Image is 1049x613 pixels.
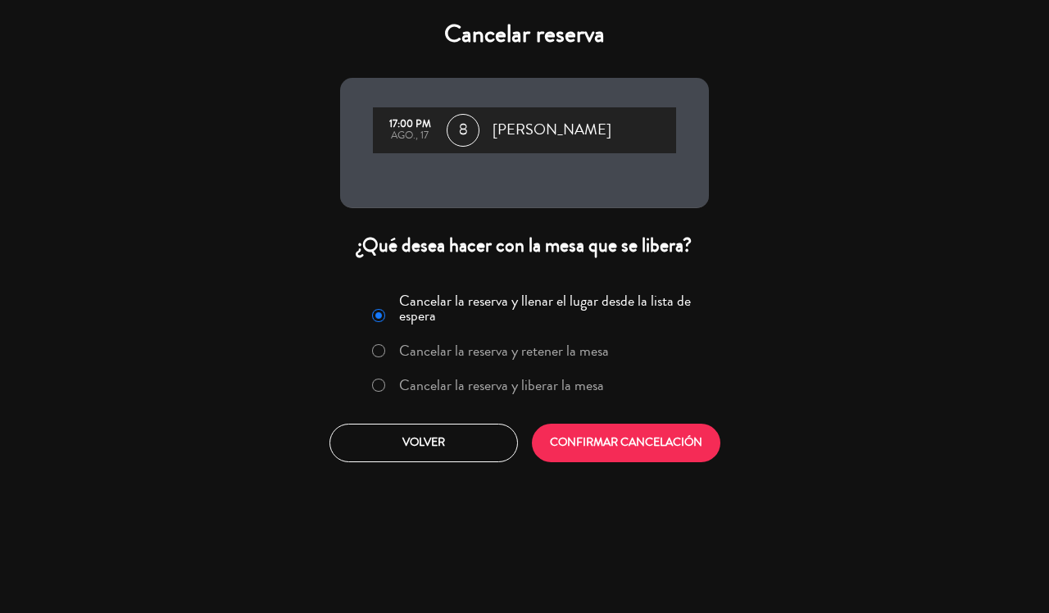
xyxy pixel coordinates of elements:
button: CONFIRMAR CANCELACIÓN [532,424,720,462]
h4: Cancelar reserva [340,20,709,49]
label: Cancelar la reserva y retener la mesa [399,343,609,358]
div: ago., 17 [381,130,438,142]
span: [PERSON_NAME] [493,118,611,143]
label: Cancelar la reserva y llenar el lugar desde la lista de espera [399,293,699,323]
div: ¿Qué desea hacer con la mesa que se libera? [340,233,709,258]
div: 17:00 PM [381,119,438,130]
button: Volver [329,424,518,462]
span: 8 [447,114,479,147]
label: Cancelar la reserva y liberar la mesa [399,378,604,393]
